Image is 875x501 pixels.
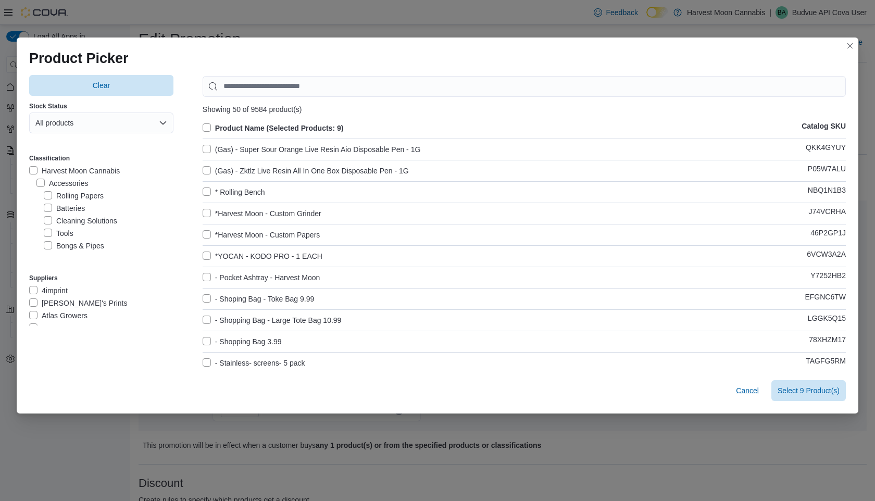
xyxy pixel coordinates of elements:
[29,309,87,322] label: Atlas Growers
[203,207,321,220] label: *Harvest Moon - Custom Grinder
[805,293,846,305] p: EFGNC6TW
[203,357,305,369] label: - Stainless- screens- 5 pack
[736,385,759,396] span: Cancel
[203,314,342,327] label: - Shopping Bag - Large Tote Bag 10.99
[44,252,82,265] label: Lighters
[203,105,846,114] div: Showing 50 of 9584 product(s)
[807,250,846,262] p: 6VCW3A2A
[806,357,846,369] p: TAGFG5RM
[802,122,846,134] p: Catalog SKU
[44,202,85,215] label: Batteries
[93,80,110,91] span: Clear
[29,165,120,177] label: Harvest Moon Cannabis
[203,165,409,177] label: (Gas) - Zktlz Live Resin All In One Box Disposable Pen - 1G
[29,50,129,67] h1: Product Picker
[203,335,282,348] label: - Shopping Bag 3.99
[29,322,66,334] label: BCLDB
[844,40,856,52] button: Closes this modal window
[808,207,846,220] p: J74VCRHA
[44,190,104,202] label: Rolling Papers
[771,380,846,401] button: Select 9 Product(s)
[806,143,846,156] p: QKK4GYUY
[203,250,322,262] label: *YOCAN - KODO PRO - 1 EACH
[44,240,104,252] label: Bongs & Pipes
[808,186,846,198] p: NBQ1N1B3
[203,143,421,156] label: (Gas) - Super Sour Orange Live Resin Aio Disposable Pen - 1G
[810,271,846,284] p: Y7252HB2
[203,122,344,134] label: Product Name (Selected Products: 9)
[810,229,846,241] p: 46P2GP1J
[29,154,70,162] label: Classification
[44,215,117,227] label: Cleaning Solutions
[29,274,58,282] label: Suppliers
[36,177,88,190] label: Accessories
[203,76,846,97] input: Use aria labels when no actual label is in use
[29,112,173,133] button: All products
[808,314,846,327] p: LGGK5Q15
[203,186,265,198] label: * Rolling Bench
[203,271,320,284] label: - Pocket Ashtray - Harvest Moon
[203,293,314,305] label: - Shoping Bag - Toke Bag 9.99
[29,297,128,309] label: [PERSON_NAME]'s Prints
[29,75,173,96] button: Clear
[732,380,763,401] button: Cancel
[808,165,846,177] p: P05W7ALU
[44,227,73,240] label: Tools
[203,229,320,241] label: *Harvest Moon - Custom Papers
[809,335,846,348] p: 78XHZM17
[29,284,68,297] label: 4imprint
[778,385,840,396] span: Select 9 Product(s)
[29,102,67,110] label: Stock Status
